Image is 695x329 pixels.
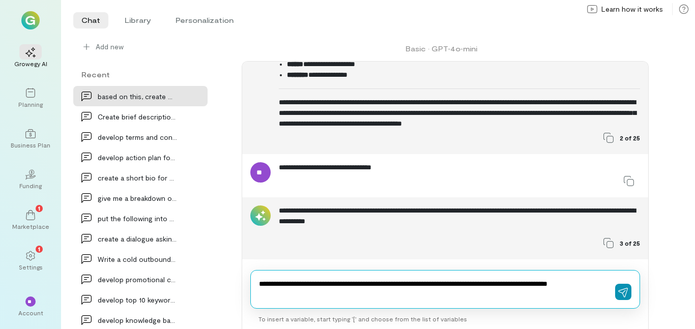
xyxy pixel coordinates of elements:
[98,152,177,163] div: develop action plan for a chief executive officer…
[12,161,49,198] a: Funding
[601,4,663,14] span: Learn how it works
[98,315,177,325] div: develop knowledge base brief description for AI c…
[620,134,640,142] span: 2 of 25
[38,203,40,213] span: 1
[250,309,640,329] div: To insert a variable, start typing ‘[’ and choose from the list of variables
[98,294,177,305] div: develop top 10 keywords for [DOMAIN_NAME] and th…
[98,274,177,285] div: develop promotional campaign for cleaning out tra…
[73,12,108,28] li: Chat
[12,243,49,279] a: Settings
[12,202,49,238] a: Marketplace
[11,141,50,149] div: Business Plan
[38,244,40,253] span: 1
[14,59,47,68] div: Growegy AI
[620,239,640,247] span: 3 of 25
[98,193,177,203] div: give me a breakdown of my business credit
[12,80,49,116] a: Planning
[98,233,177,244] div: create a dialogue asking for money for services u…
[12,222,49,230] div: Marketplace
[98,132,177,142] div: develop terms and condition disclosure for SPSmid…
[19,263,43,271] div: Settings
[12,121,49,157] a: Business Plan
[167,12,242,28] li: Personalization
[73,69,208,80] div: Recent
[98,91,177,102] div: based on this, create me a pitch deck for SPS Inv…
[18,309,43,317] div: Account
[98,111,177,122] div: Create brief description on SPS Midwest, a handym…
[18,100,43,108] div: Planning
[98,254,177,264] div: Write a cold outbound email to a prospective cust…
[98,172,177,183] div: create a short bio for a pest control services co…
[12,39,49,76] a: Growegy AI
[117,12,159,28] li: Library
[96,42,124,52] span: Add new
[19,182,42,190] div: Funding
[98,213,177,224] div: put the following into a checklist. put only the…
